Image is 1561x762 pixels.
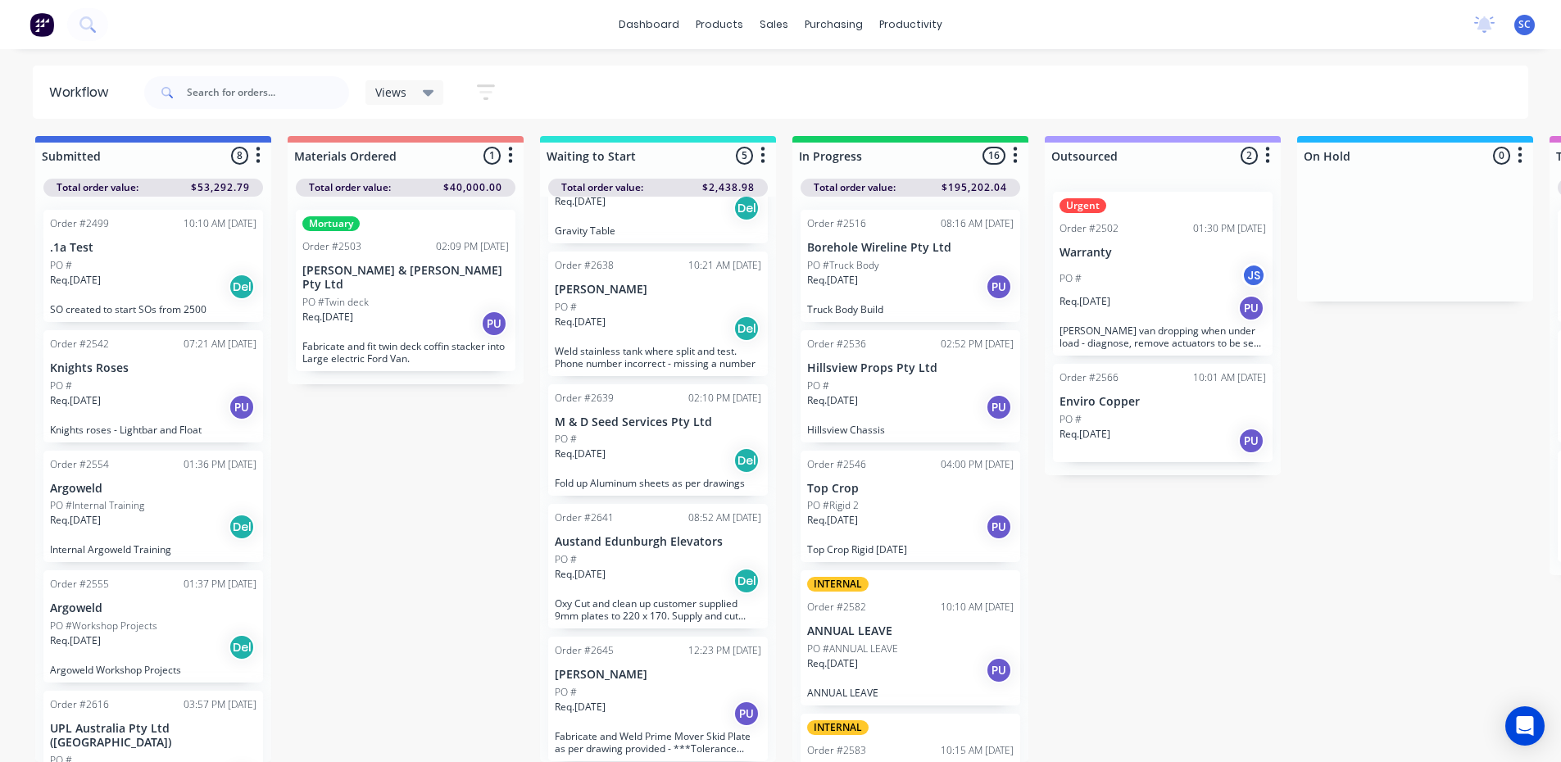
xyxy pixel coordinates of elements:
[555,597,761,622] p: Oxy Cut and clean up customer supplied 9mm plates to 220 x 170. Supply and cut 2mm galv sheet 8 o...
[807,216,866,231] div: Order #2516
[807,513,858,528] p: Req. [DATE]
[688,258,761,273] div: 10:21 AM [DATE]
[50,393,101,408] p: Req. [DATE]
[1060,198,1106,213] div: Urgent
[1060,294,1110,309] p: Req. [DATE]
[555,477,761,489] p: Fold up Aluminum sheets as per drawings
[555,345,761,370] p: Weld stainless tank where split and test. Phone number incorrect - missing a number
[555,643,614,658] div: Order #2645
[49,83,116,102] div: Workflow
[43,330,263,442] div: Order #254207:21 AM [DATE]Knights RosesPO #Req.[DATE]PUKnights roses - Lightbar and Float
[801,210,1020,322] div: Order #251608:16 AM [DATE]Borehole Wireline Pty LtdPO #Truck BodyReq.[DATE]PUTruck Body Build
[555,567,606,582] p: Req. [DATE]
[296,210,515,371] div: MortuaryOrder #250302:09 PM [DATE][PERSON_NAME] & [PERSON_NAME] Pty LtdPO #Twin deckReq.[DATE]PUF...
[43,210,263,322] div: Order #249910:10 AM [DATE].1a TestPO #Req.[DATE]DelSO created to start SOs from 2500
[555,432,577,447] p: PO #
[50,361,256,375] p: Knights Roses
[807,273,858,288] p: Req. [DATE]
[807,600,866,615] div: Order #2582
[309,180,391,195] span: Total order value:
[702,180,755,195] span: $2,438.98
[57,180,138,195] span: Total order value:
[807,379,829,393] p: PO #
[555,391,614,406] div: Order #2639
[1060,370,1119,385] div: Order #2566
[50,337,109,352] div: Order #2542
[50,216,109,231] div: Order #2499
[796,12,871,37] div: purchasing
[555,700,606,714] p: Req. [DATE]
[807,457,866,472] div: Order #2546
[555,225,761,237] p: Gravity Table
[807,361,1014,375] p: Hillsview Props Pty Ltd
[302,310,353,324] p: Req. [DATE]
[29,12,54,37] img: Factory
[302,216,360,231] div: Mortuary
[184,577,256,592] div: 01:37 PM [DATE]
[733,195,760,221] div: Del
[555,685,577,700] p: PO #
[801,570,1020,705] div: INTERNALOrder #258210:10 AM [DATE]ANNUAL LEAVEPO #ANNUAL LEAVEReq.[DATE]PUANNUAL LEAVE
[986,514,1012,540] div: PU
[733,447,760,474] div: Del
[871,12,951,37] div: productivity
[941,337,1014,352] div: 02:52 PM [DATE]
[1060,221,1119,236] div: Order #2502
[548,384,768,497] div: Order #263902:10 PM [DATE]M & D Seed Services Pty LtdPO #Req.[DATE]DelFold up Aluminum sheets as ...
[302,295,369,310] p: PO #Twin deck
[555,194,606,209] p: Req. [DATE]
[807,624,1014,638] p: ANNUAL LEAVE
[302,239,361,254] div: Order #2503
[807,743,866,758] div: Order #2583
[1060,246,1266,260] p: Warranty
[50,577,109,592] div: Order #2555
[50,482,256,496] p: Argoweld
[807,303,1014,315] p: Truck Body Build
[807,656,858,671] p: Req. [DATE]
[555,300,577,315] p: PO #
[807,482,1014,496] p: Top Crop
[229,634,255,660] div: Del
[941,743,1014,758] div: 10:15 AM [DATE]
[1193,221,1266,236] div: 01:30 PM [DATE]
[807,393,858,408] p: Req. [DATE]
[50,457,109,472] div: Order #2554
[184,457,256,472] div: 01:36 PM [DATE]
[50,379,72,393] p: PO #
[50,513,101,528] p: Req. [DATE]
[1060,412,1082,427] p: PO #
[1060,324,1266,349] p: [PERSON_NAME] van dropping when under load - diagnose, remove actuators to be sent away for repai...
[801,451,1020,563] div: Order #254604:00 PM [DATE]Top CropPO #Rigid 2Req.[DATE]PUTop Crop Rigid [DATE]
[941,216,1014,231] div: 08:16 AM [DATE]
[50,273,101,288] p: Req. [DATE]
[302,340,509,365] p: Fabricate and fit twin deck coffin stacker into Large electric Ford Van.
[50,241,256,255] p: .1a Test
[801,330,1020,442] div: Order #253602:52 PM [DATE]Hillsview Props Pty LtdPO #Req.[DATE]PUHillsview Chassis
[184,216,256,231] div: 10:10 AM [DATE]
[43,451,263,563] div: Order #255401:36 PM [DATE]ArgoweldPO #Internal TrainingReq.[DATE]DelInternal Argoweld Training
[941,457,1014,472] div: 04:00 PM [DATE]
[1060,271,1082,286] p: PO #
[941,600,1014,615] div: 10:10 AM [DATE]
[43,570,263,683] div: Order #255501:37 PM [DATE]ArgoweldPO #Workshop ProjectsReq.[DATE]DelArgoweld Workshop Projects
[807,687,1014,699] p: ANNUAL LEAVE
[302,264,509,292] p: [PERSON_NAME] & [PERSON_NAME] Pty Ltd
[807,241,1014,255] p: Borehole Wireline Pty Ltd
[807,543,1014,556] p: Top Crop Rigid [DATE]
[50,722,256,750] p: UPL Australia Pty Ltd ([GEOGRAPHIC_DATA])
[555,315,606,329] p: Req. [DATE]
[1193,370,1266,385] div: 10:01 AM [DATE]
[481,311,507,337] div: PU
[751,12,796,37] div: sales
[1505,706,1545,746] div: Open Intercom Messenger
[687,12,751,37] div: products
[807,720,869,735] div: INTERNAL
[50,601,256,615] p: Argoweld
[807,642,898,656] p: PO #ANNUAL LEAVE
[229,394,255,420] div: PU
[807,424,1014,436] p: Hillsview Chassis
[50,664,256,676] p: Argoweld Workshop Projects
[1053,192,1273,356] div: UrgentOrder #250201:30 PM [DATE]WarrantyPO #JSReq.[DATE]PU[PERSON_NAME] van dropping when under l...
[986,274,1012,300] div: PU
[610,12,687,37] a: dashboard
